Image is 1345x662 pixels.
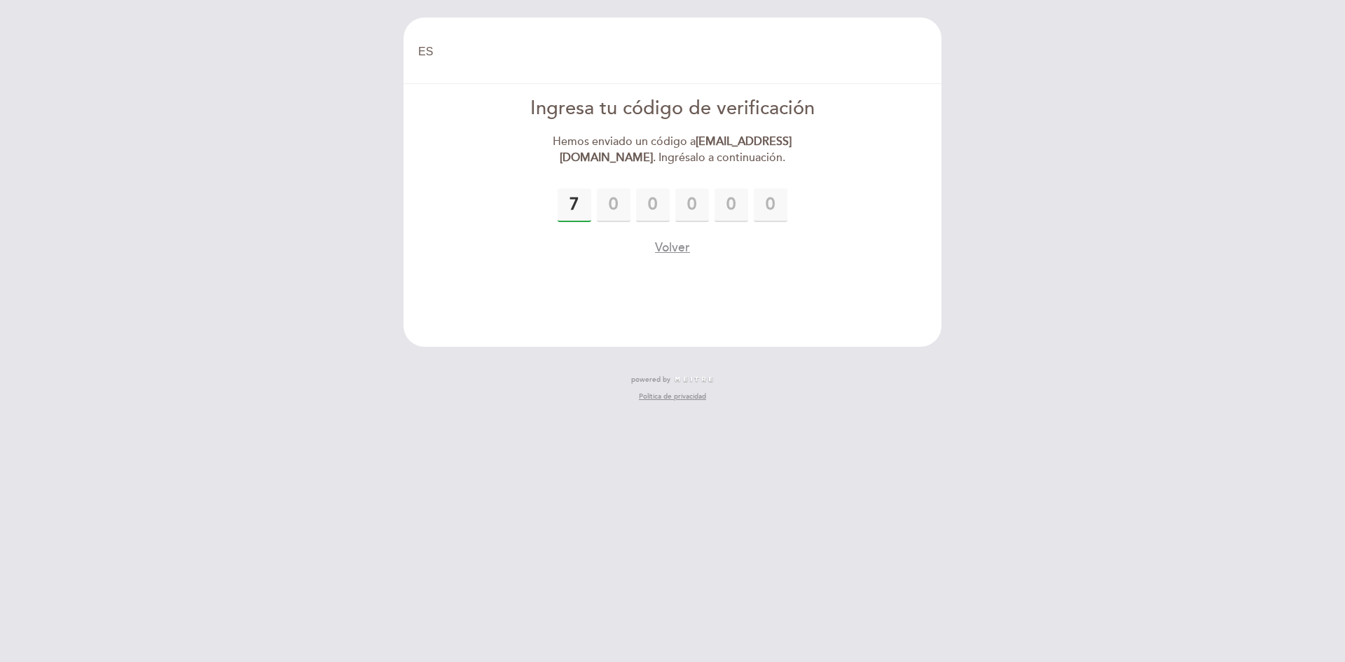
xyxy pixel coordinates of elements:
div: Hemos enviado un código a . Ingrésalo a continuación. [512,134,834,166]
img: MEITRE [674,376,714,383]
strong: [EMAIL_ADDRESS][DOMAIN_NAME] [560,135,792,165]
input: 0 [715,188,748,222]
input: 0 [675,188,709,222]
a: powered by [631,375,714,385]
input: 0 [636,188,670,222]
button: Volver [655,239,690,256]
input: 0 [754,188,787,222]
input: 0 [597,188,630,222]
input: 0 [558,188,591,222]
a: Política de privacidad [639,392,706,401]
span: powered by [631,375,670,385]
div: Ingresa tu código de verificación [512,95,834,123]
